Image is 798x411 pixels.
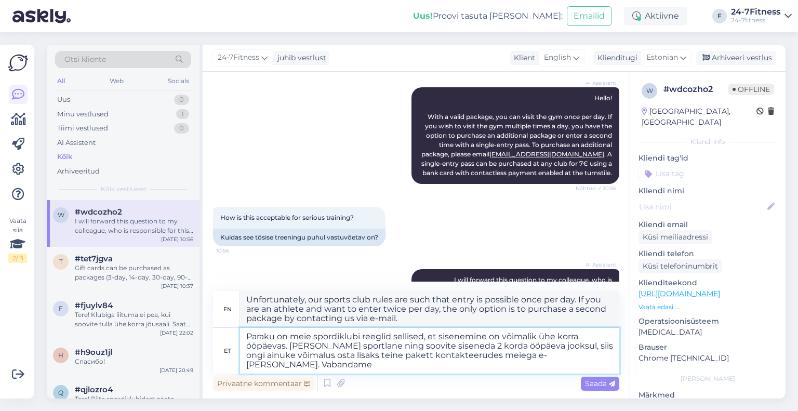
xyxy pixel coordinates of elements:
div: Proovi tasuta [PERSON_NAME]: [413,10,563,22]
div: Web [108,74,126,88]
span: #fjuylv84 [75,301,113,310]
p: Kliendi tag'id [639,153,777,164]
span: Saada [585,379,615,388]
div: Vaata siia [8,216,27,263]
div: et [224,342,231,360]
div: Klienditugi [593,52,637,63]
div: Klient [510,52,535,63]
div: 2 / 3 [8,254,27,263]
p: Kliendi telefon [639,248,777,259]
a: [URL][DOMAIN_NAME] [639,289,720,298]
span: 10:56 [216,247,255,255]
div: F [712,9,727,23]
span: Otsi kliente [64,54,106,65]
div: AI Assistent [57,138,96,148]
textarea: Paraku on meie spordiklubi reeglid sellised, et sisenemine on võimalik ühe korra ööpäevas. [PERSO... [240,328,619,374]
p: Operatsioonisüsteem [639,316,777,327]
p: Märkmed [639,390,777,401]
span: AI Assistent [577,261,616,269]
div: juhib vestlust [273,52,326,63]
span: #h9ouz1jl [75,348,112,357]
span: AI Assistent [577,79,616,87]
div: [DATE] 10:37 [161,282,193,290]
span: 24-7Fitness [218,52,259,63]
p: Brauser [639,342,777,353]
div: Küsi meiliaadressi [639,230,712,244]
div: Minu vestlused [57,109,109,120]
textarea: Unfortunately, our sports club rules are such that entry is possible once per day. If you are an ... [240,291,619,327]
p: Klienditeekond [639,277,777,288]
p: [MEDICAL_DATA] [639,327,777,338]
div: [DATE] 10:56 [161,235,193,243]
div: Kuidas see tõsise treeningu puhul vastuvõetav on? [213,229,385,246]
div: [DATE] 22:02 [160,329,193,337]
div: Kõik [57,152,72,162]
span: w [58,211,64,219]
span: h [58,351,63,359]
p: Vaata edasi ... [639,302,777,312]
span: English [544,52,571,63]
span: f [59,304,63,312]
div: Gift cards can be purchased as packages (3-day, 14-day, 30-day, 90-day, 180-day, and 365-day pack... [75,263,193,282]
div: All [55,74,67,88]
div: Privaatne kommentaar [213,377,314,391]
b: Uus! [413,11,433,21]
span: w [646,87,653,95]
span: Hello! With a valid package, you can visit the gym once per day. If you wish to visit the gym mul... [421,94,614,177]
div: Socials [166,74,191,88]
div: I will forward this question to my colleague, who is responsible for this. The reply will be here... [75,217,193,235]
div: [DATE] 20:49 [159,366,193,374]
div: Tiimi vestlused [57,123,108,134]
a: [EMAIL_ADDRESS][DOMAIN_NAME] [489,150,604,158]
span: Offline [728,84,774,95]
span: How is this acceptable for serious training? [220,214,354,221]
div: en [223,300,232,318]
div: 24-7Fitness [731,8,780,16]
div: [GEOGRAPHIC_DATA], [GEOGRAPHIC_DATA] [642,106,756,128]
span: t [59,258,63,266]
img: Askly Logo [8,53,28,73]
span: #tet7jgva [75,254,113,263]
div: Aktiivne [624,7,687,25]
div: Uus [57,95,70,105]
span: q [58,389,63,396]
input: Lisa tag [639,166,777,181]
div: 24-7fitness [731,16,780,24]
input: Lisa nimi [639,201,765,213]
p: Kliendi email [639,219,777,230]
div: Спасибо! [75,357,193,366]
div: Arhiveeri vestlus [696,51,776,65]
button: Emailid [567,6,611,26]
div: Tere! Klubiga liituma ei pea, kui soovite tulla ühe korra jõusaali. Saate osta spordiklubist koha... [75,310,193,329]
div: Kliendi info [639,137,777,147]
div: Arhiveeritud [57,166,100,177]
span: I will forward this question to my colleague, who is responsible for this. The reply will be here... [422,276,614,302]
span: Estonian [646,52,678,63]
span: #wdcozho2 [75,207,122,217]
div: 0 [174,95,189,105]
p: Chrome [TECHNICAL_ID] [639,353,777,364]
span: Kõik vestlused [101,184,146,194]
span: Nähtud ✓ 10:56 [576,184,616,192]
a: 24-7Fitness24-7fitness [731,8,792,24]
div: [PERSON_NAME] [639,374,777,383]
span: #qjlozro4 [75,385,113,394]
div: 1 [176,109,189,120]
div: Küsi telefoninumbrit [639,259,722,273]
div: # wdcozho2 [663,83,728,96]
p: Kliendi nimi [639,185,777,196]
div: 0 [174,123,189,134]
